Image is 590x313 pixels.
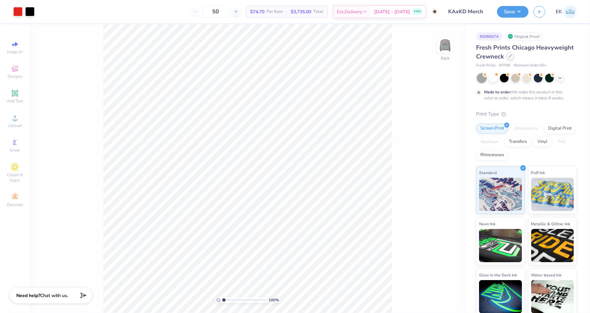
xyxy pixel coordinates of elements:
span: Image AI [7,49,23,54]
img: Puff Ink [531,178,574,211]
span: EK [556,8,562,16]
strong: Need help? [16,292,40,299]
div: Applique [476,137,503,147]
span: Neon Ink [479,220,495,227]
span: Fresh Prints Chicago Heavyweight Crewneck [476,44,574,60]
div: Back [441,55,449,61]
span: $74.70 [250,8,264,15]
span: Water based Ink [531,271,562,278]
span: Chat with us. [40,292,68,299]
div: Foil [554,137,569,147]
div: Print Type [476,110,577,118]
span: Add Text [7,98,23,104]
span: FREE [414,9,421,14]
div: Embroidery [510,124,542,134]
span: Upload [8,123,22,128]
div: Screen Print [476,124,508,134]
div: We make this product in this color to order, which means it takes 8 weeks. [484,89,566,101]
span: [DATE] - [DATE] [374,8,410,15]
span: Decorate [7,202,23,207]
img: Metallic & Glitter Ink [531,229,574,262]
button: Save [497,6,529,18]
span: Fresh Prints [476,63,496,68]
span: Total [313,8,323,15]
span: # FP88 [499,63,510,68]
div: Digital Print [544,124,576,134]
span: $3,735.00 [291,8,311,15]
input: – – [203,6,229,18]
div: Original Proof [506,32,543,41]
img: Neon Ink [479,229,522,262]
img: Back [439,39,452,52]
div: Transfers [505,137,531,147]
span: Per Item [266,8,283,15]
span: Designs [8,74,22,79]
span: Standard [479,169,497,176]
span: Est. Delivery [337,8,362,15]
span: Puff Ink [531,169,545,176]
span: Greek [10,148,20,153]
span: Minimum Order: 50 + [514,63,547,68]
span: 100 % [269,297,279,303]
div: # 508697A [476,32,503,41]
span: Clipart & logos [3,172,27,183]
span: Glow in the Dark Ink [479,271,517,278]
span: Metallic & Glitter Ink [531,220,570,227]
strong: Made to order: [484,89,512,95]
input: Untitled Design [443,5,492,18]
div: Vinyl [533,137,552,147]
a: EK [556,5,577,18]
img: Standard [479,178,522,211]
div: Rhinestones [476,150,508,160]
img: Emily Klevan [564,5,577,18]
